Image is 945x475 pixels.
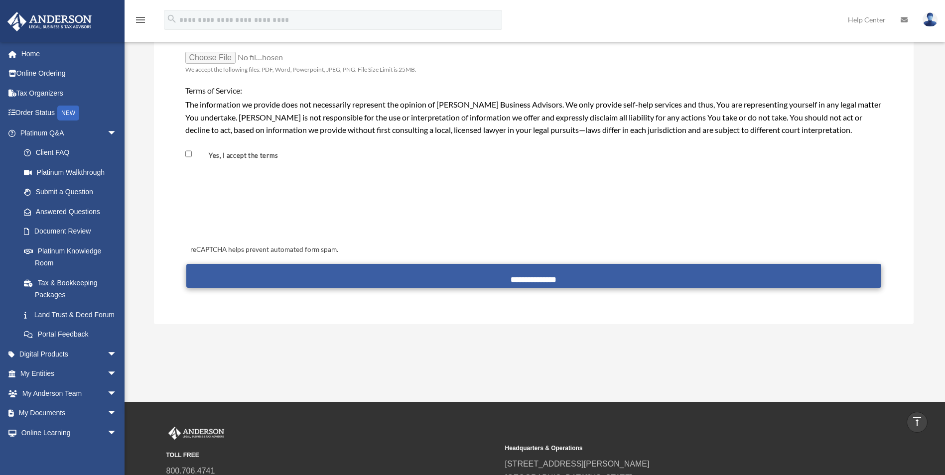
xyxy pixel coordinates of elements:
span: arrow_drop_down [107,123,127,143]
div: reCAPTCHA helps prevent automated form spam. [186,244,881,256]
a: My Entitiesarrow_drop_down [7,364,132,384]
a: Land Trust & Deed Forum [14,305,132,325]
a: Order StatusNEW [7,103,132,123]
a: Platinum Walkthrough [14,162,132,182]
a: menu [135,17,146,26]
a: Platinum Knowledge Room [14,241,132,273]
span: arrow_drop_down [107,403,127,424]
a: Digital Productsarrow_drop_down [7,344,132,364]
label: Yes, I accept the terms [194,151,282,160]
div: The information we provide does not necessarily represent the opinion of [PERSON_NAME] Business A... [185,98,882,136]
a: [STREET_ADDRESS][PERSON_NAME] [505,460,650,468]
i: menu [135,14,146,26]
div: NEW [57,106,79,120]
a: Submit a Question [14,182,132,202]
a: Tax Organizers [7,83,132,103]
a: My Documentsarrow_drop_down [7,403,132,423]
img: Anderson Advisors Platinum Portal [166,427,226,440]
a: Home [7,44,132,64]
a: Portal Feedback [14,325,132,345]
iframe: reCAPTCHA [187,185,339,224]
a: My Anderson Teamarrow_drop_down [7,383,132,403]
img: User Pic [923,12,938,27]
a: Answered Questions [14,202,132,222]
span: arrow_drop_down [107,423,127,443]
span: arrow_drop_down [107,383,127,404]
span: arrow_drop_down [107,344,127,364]
small: Headquarters & Operations [505,443,837,454]
a: Online Learningarrow_drop_down [7,423,132,443]
a: Client FAQ [14,143,132,163]
span: arrow_drop_down [107,364,127,384]
a: Tax & Bookkeeping Packages [14,273,132,305]
i: search [166,13,177,24]
a: vertical_align_top [907,412,928,433]
a: Platinum Q&Aarrow_drop_down [7,123,132,143]
a: 800.706.4741 [166,467,215,475]
small: TOLL FREE [166,450,498,461]
a: Online Ordering [7,64,132,84]
img: Anderson Advisors Platinum Portal [4,12,95,31]
a: Document Review [14,222,127,241]
span: We accept the following files: PDF, Word, Powerpoint, JPEG, PNG. File Size Limit is 25MB. [185,66,416,73]
i: vertical_align_top [911,416,923,428]
h4: Terms of Service: [185,85,882,96]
